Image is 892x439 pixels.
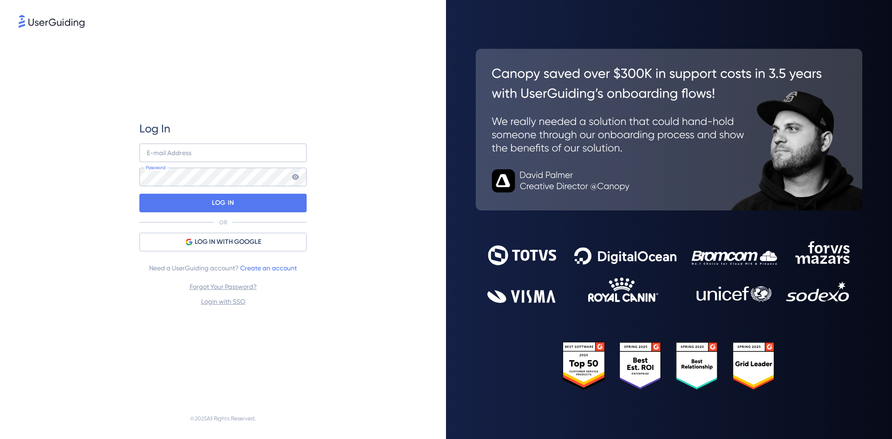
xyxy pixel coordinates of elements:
[476,49,862,210] img: 26c0aa7c25a843aed4baddd2b5e0fa68.svg
[190,283,257,290] a: Forgot Your Password?
[139,144,307,162] input: example@company.com
[219,219,227,226] p: OR
[212,196,234,210] p: LOG IN
[201,298,245,305] a: Login with SSO
[149,262,297,274] span: Need a UserGuiding account?
[19,15,85,28] img: 8faab4ba6bc7696a72372aa768b0286c.svg
[190,413,256,424] span: © 2025 All Rights Reserved.
[240,264,297,272] a: Create an account
[195,236,261,248] span: LOG IN WITH GOOGLE
[139,121,171,136] span: Log In
[487,241,851,303] img: 9302ce2ac39453076f5bc0f2f2ca889b.svg
[563,342,775,391] img: 25303e33045975176eb484905ab012ff.svg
